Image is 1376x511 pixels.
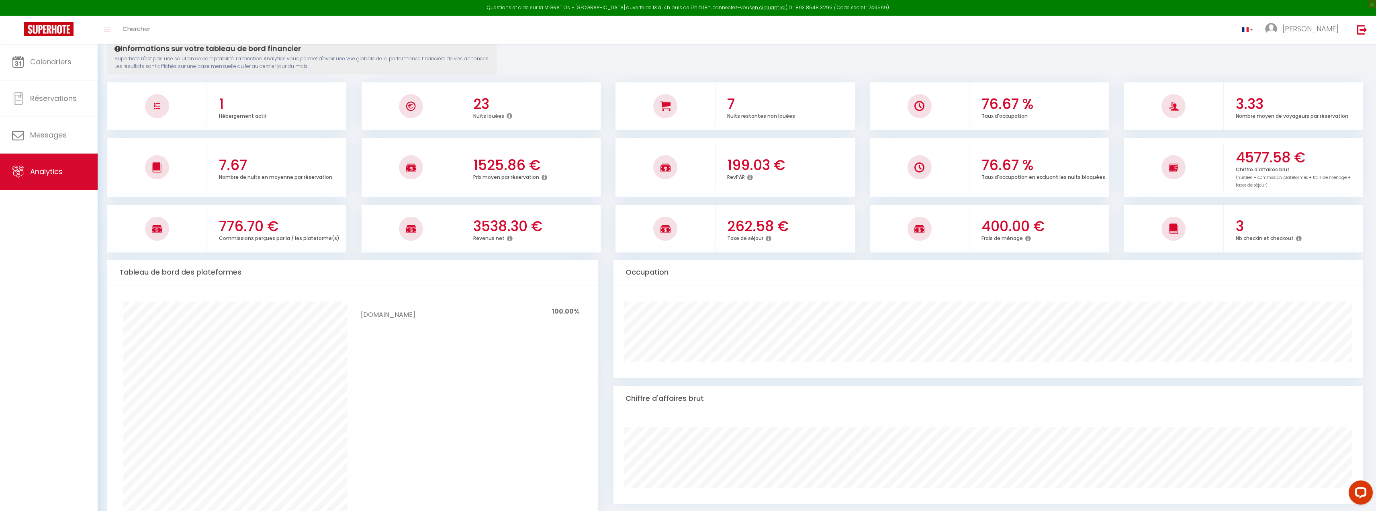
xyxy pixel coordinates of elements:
h3: 776.70 € [219,218,345,235]
span: (nuitées + commission plateformes + frais de ménage + taxes de séjour) [1236,174,1351,188]
p: Nombre de nuits en moyenne par réservation [219,172,332,181]
p: Hébergement actif [219,111,267,119]
div: Chiffre d'affaires brut [613,386,1363,411]
span: Réservations [30,93,77,103]
a: Chercher [117,16,156,44]
iframe: LiveChat chat widget [1342,477,1376,511]
p: Taxe de séjour [727,233,763,242]
p: Nuits restantes non louées [727,111,795,119]
h3: 1 [219,96,345,113]
span: Analytics [30,166,63,176]
h3: 4577.58 € [1236,149,1362,166]
h3: 7 [727,96,853,113]
h3: 400.00 € [981,218,1107,235]
img: NO IMAGE [1169,162,1179,172]
span: Calendriers [30,57,72,67]
p: Revenus net [473,233,505,242]
p: Nombre moyen de voyageurs par réservation [1236,111,1348,119]
p: Chiffre d'affaires brut [1236,164,1351,188]
span: Chercher [123,25,150,33]
a: ... [PERSON_NAME] [1259,16,1349,44]
img: Super Booking [24,22,74,36]
span: Messages [30,130,67,140]
div: Tableau de bord des plateformes [107,260,598,285]
p: Superhote n'est pas une solution de comptabilité. La fonction Analytics vous permet d'avoir une v... [114,55,489,70]
h3: 3538.30 € [473,218,599,235]
h3: 23 [473,96,599,113]
p: Taux d'occupation en excluant les nuits bloquées [981,172,1105,181]
h3: 3.33 [1236,96,1362,113]
h3: 199.03 € [727,157,853,174]
img: ... [1265,23,1277,35]
span: 100.00% [552,307,579,316]
p: Commissions perçues par la / les plateforme(s) [219,233,339,242]
td: [DOMAIN_NAME] [361,302,415,322]
a: en cliquant ici [752,4,785,11]
div: Occupation [613,260,1363,285]
p: Frais de ménage [981,233,1023,242]
img: NO IMAGE [154,103,160,109]
p: Nb checkin et checkout [1236,233,1294,242]
h3: 76.67 % [981,96,1107,113]
img: NO IMAGE [914,162,924,172]
h3: 1525.86 € [473,157,599,174]
h4: Informations sur votre tableau de bord financier [114,44,489,53]
h3: 3 [1236,218,1362,235]
h3: 262.58 € [727,218,853,235]
span: [PERSON_NAME] [1282,24,1339,34]
p: Taux d'occupation [981,111,1028,119]
p: RevPAR [727,172,745,181]
h3: 76.67 % [981,157,1107,174]
p: Nuits louées [473,111,504,119]
h3: 7.67 [219,157,345,174]
img: logout [1357,25,1367,35]
p: Prix moyen par réservation [473,172,539,181]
